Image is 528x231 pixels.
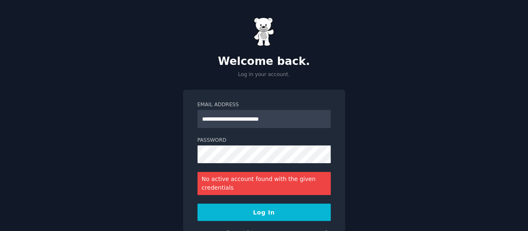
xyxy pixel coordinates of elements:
[198,204,331,221] button: Log In
[254,17,275,46] img: Gummy Bear
[198,101,331,109] label: Email Address
[183,55,345,68] h2: Welcome back.
[198,137,331,144] label: Password
[198,172,331,195] div: No active account found with the given credentials
[183,71,345,79] p: Log in your account.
